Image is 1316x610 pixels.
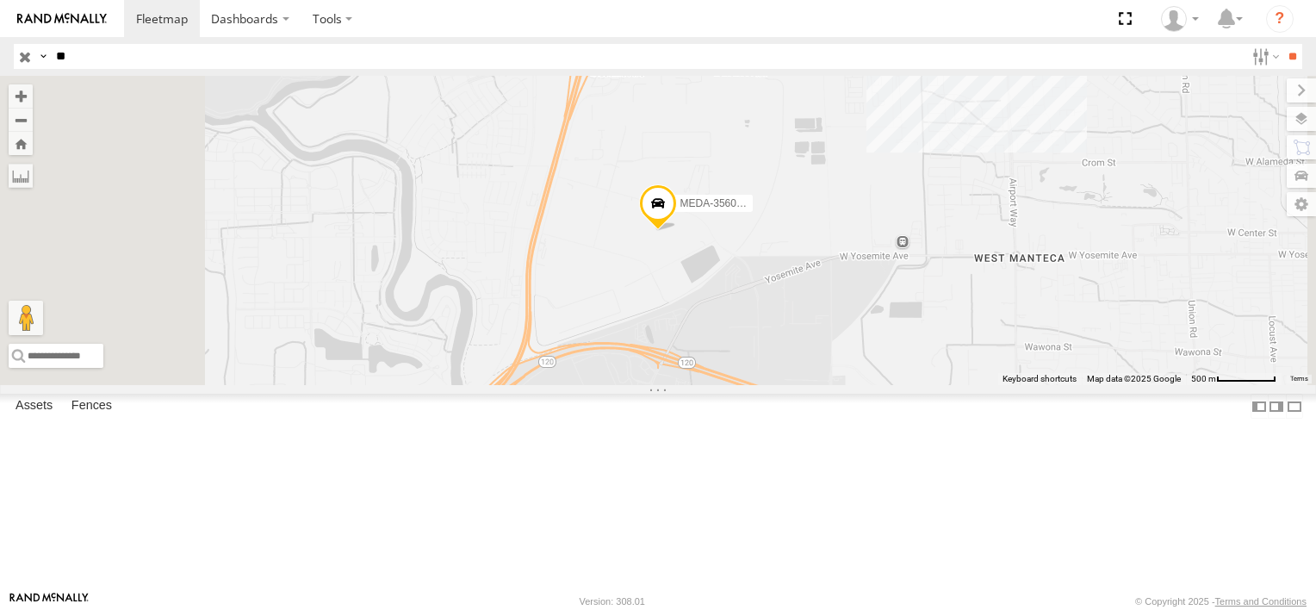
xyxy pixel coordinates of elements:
button: Zoom in [9,84,33,108]
i: ? [1266,5,1294,33]
label: Measure [9,164,33,188]
div: Jerry Constable [1155,6,1205,32]
label: Assets [7,395,61,419]
a: Visit our Website [9,593,89,610]
img: rand-logo.svg [17,13,107,25]
a: Terms (opens in new tab) [1290,375,1308,382]
label: Dock Summary Table to the Right [1268,394,1285,419]
label: Dock Summary Table to the Left [1251,394,1268,419]
div: Version: 308.01 [580,596,645,607]
span: 500 m [1191,374,1216,383]
button: Drag Pegman onto the map to open Street View [9,301,43,335]
a: Terms and Conditions [1215,596,1307,607]
button: Zoom Home [9,132,33,155]
div: © Copyright 2025 - [1135,596,1307,607]
button: Map Scale: 500 m per 66 pixels [1186,373,1282,385]
label: Fences [63,395,121,419]
label: Search Filter Options [1245,44,1282,69]
label: Map Settings [1287,192,1316,216]
label: Search Query [36,44,50,69]
button: Zoom out [9,108,33,132]
label: Hide Summary Table [1286,394,1303,419]
button: Keyboard shortcuts [1003,373,1077,385]
span: Map data ©2025 Google [1087,374,1181,383]
span: MEDA-356015-Swing [680,197,779,209]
